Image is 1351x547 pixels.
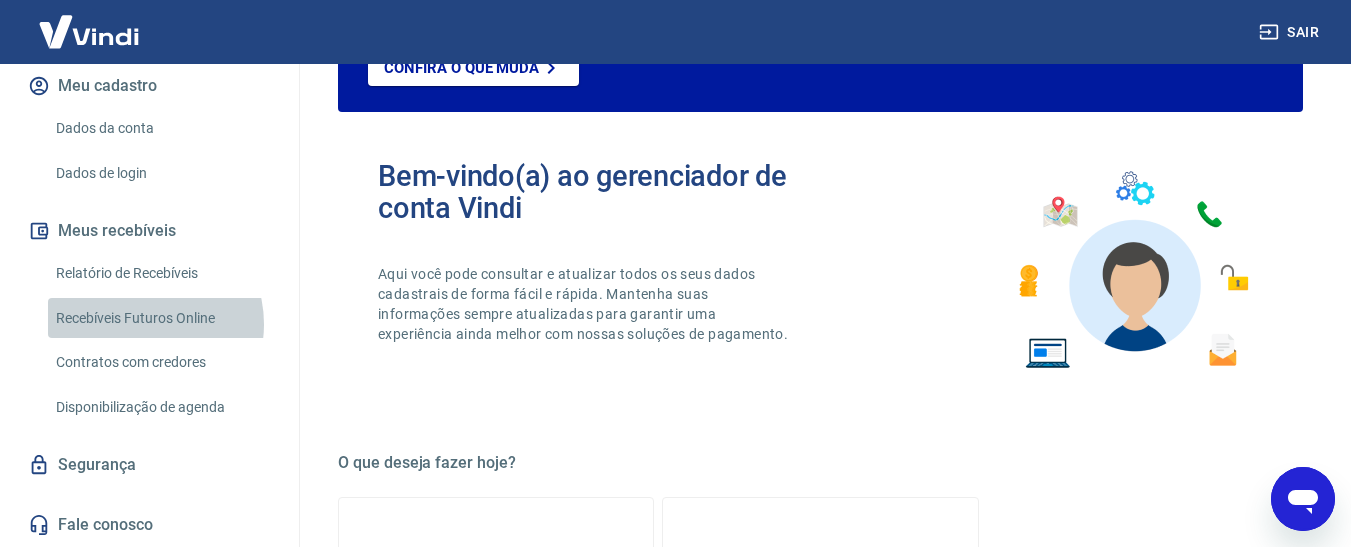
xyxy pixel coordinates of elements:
[1001,160,1263,381] img: Imagem de um avatar masculino com diversos icones exemplificando as funcionalidades do gerenciado...
[338,453,1303,473] h5: O que deseja fazer hoje?
[24,209,275,253] button: Meus recebíveis
[48,342,275,383] a: Contratos com credores
[24,443,275,487] a: Segurança
[24,64,275,108] button: Meu cadastro
[384,59,539,77] p: Confira o que muda
[48,253,275,294] a: Relatório de Recebíveis
[48,153,275,194] a: Dados de login
[368,50,579,86] a: Confira o que muda
[48,108,275,149] a: Dados da conta
[378,264,792,344] p: Aqui você pode consultar e atualizar todos os seus dados cadastrais de forma fácil e rápida. Mant...
[1271,467,1335,531] iframe: Botão para abrir a janela de mensagens
[48,387,275,428] a: Disponibilização de agenda
[24,503,275,547] a: Fale conosco
[1255,14,1327,51] button: Sair
[24,1,154,62] img: Vindi
[48,298,275,339] a: Recebíveis Futuros Online
[378,160,821,224] h2: Bem-vindo(a) ao gerenciador de conta Vindi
